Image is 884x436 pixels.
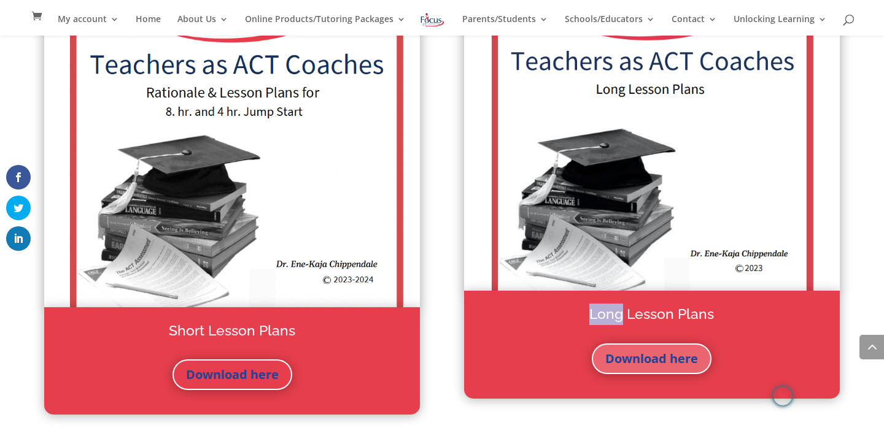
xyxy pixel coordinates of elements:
[419,11,445,29] img: Focus on Learning
[136,15,161,36] a: Home
[462,15,548,36] a: Parents/Students
[58,15,119,36] a: My account
[565,15,655,36] a: Schools/Educators
[734,15,827,36] a: Unlocking Learning
[672,15,717,36] a: Contact
[592,343,711,374] a: Download here
[173,359,292,390] a: Download here
[245,15,406,36] a: Online Products/Tutoring Packages
[489,304,815,331] h2: Long Lesson Plans
[177,15,228,36] a: About Us
[69,320,395,348] h2: Short Lesson Plans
